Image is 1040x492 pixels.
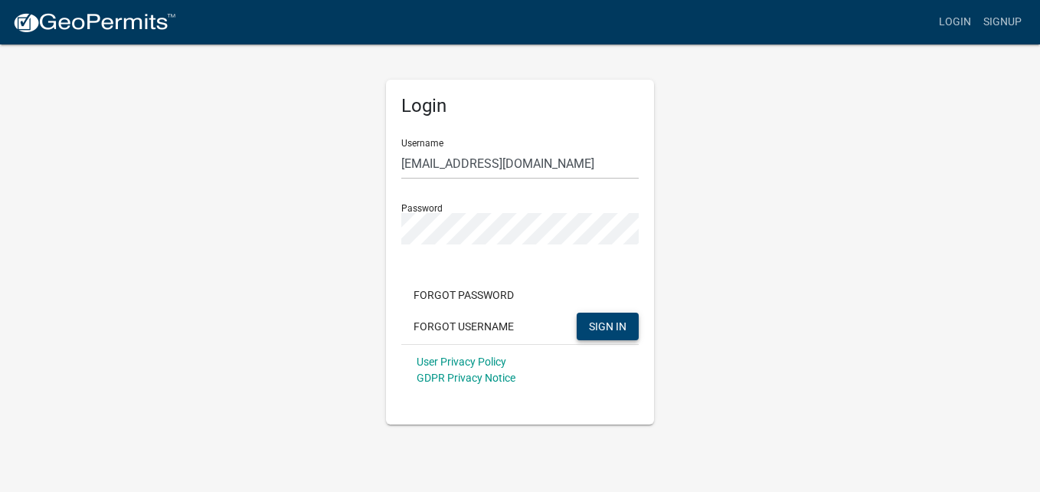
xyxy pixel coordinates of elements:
[417,372,515,384] a: GDPR Privacy Notice
[401,313,526,340] button: Forgot Username
[577,313,639,340] button: SIGN IN
[977,8,1028,37] a: Signup
[401,281,526,309] button: Forgot Password
[401,95,639,117] h5: Login
[589,320,626,332] span: SIGN IN
[417,356,506,368] a: User Privacy Policy
[933,8,977,37] a: Login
